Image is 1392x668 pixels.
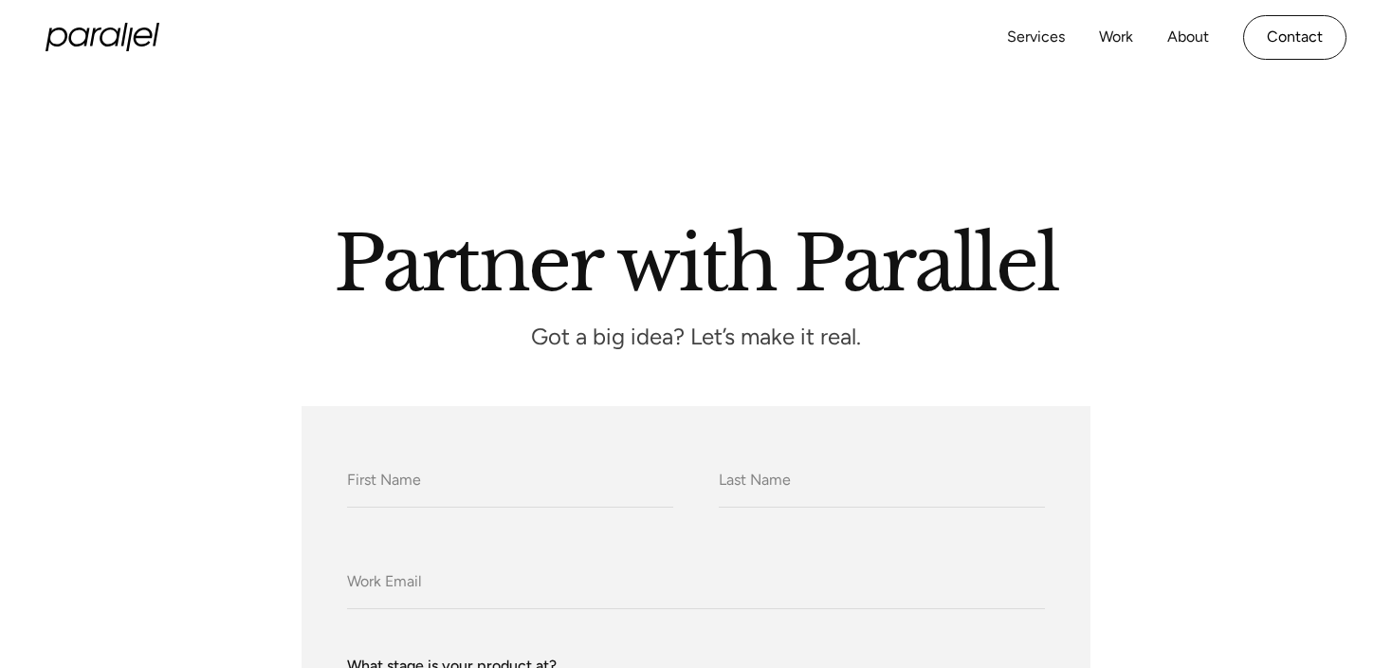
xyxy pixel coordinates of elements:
[347,557,1045,609] input: Work Email
[347,455,673,508] input: First Name
[1007,24,1065,51] a: Services
[412,329,980,345] p: Got a big idea? Let’s make it real.
[1243,15,1346,60] a: Contact
[156,227,1236,291] h2: Partner with Parallel
[1167,24,1209,51] a: About
[1099,24,1133,51] a: Work
[719,455,1045,508] input: Last Name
